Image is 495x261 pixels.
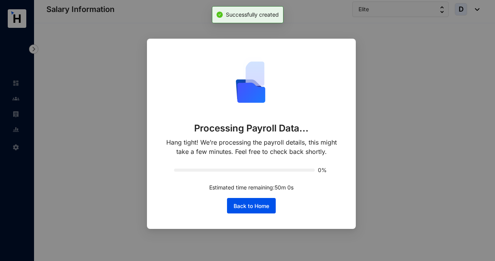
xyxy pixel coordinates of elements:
span: check-circle [217,12,223,18]
p: Estimated time remaining: 50 m 0 s [209,183,294,192]
p: Hang tight! We’re processing the payroll details, this might take a few minutes. Feel free to che... [162,138,340,156]
p: Processing Payroll Data... [194,122,309,135]
span: Back to Home [234,202,269,210]
span: Successfully created [226,11,279,18]
span: 0% [318,167,329,173]
button: Back to Home [227,198,276,213]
